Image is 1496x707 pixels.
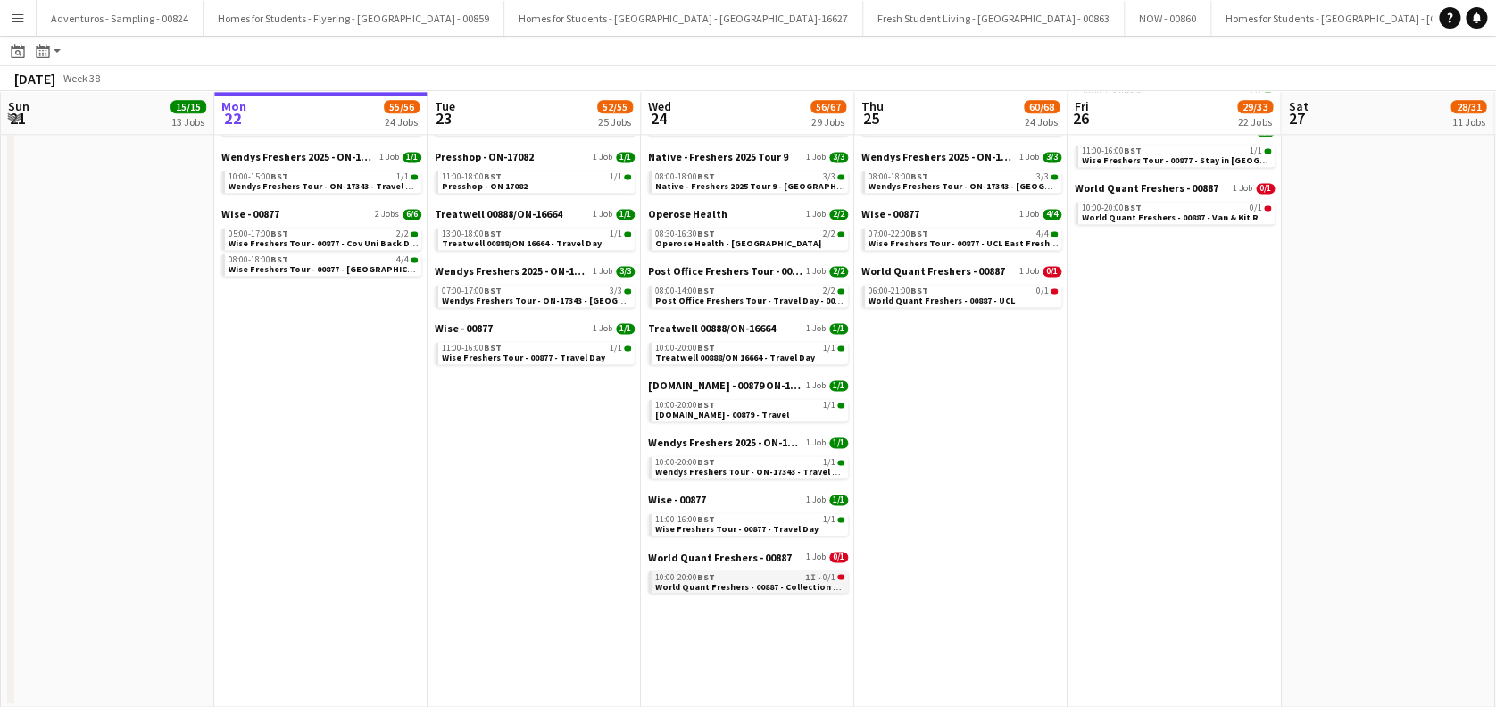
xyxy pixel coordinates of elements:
[648,264,802,278] span: Post Office Freshers Tour - 00850
[806,323,826,334] span: 1 Job
[1082,146,1142,155] span: 11:00-16:00
[869,229,928,238] span: 07:00-22:00
[411,257,418,262] span: 4/4
[655,580,849,592] span: World Quant Freshers - 00887 - Collection Day
[435,207,635,220] a: Treatwell 00888/ON-166641 Job1/1
[1043,152,1061,162] span: 3/3
[1036,229,1049,238] span: 4/4
[823,229,835,238] span: 2/2
[442,285,631,305] a: 07:00-17:00BST3/3Wendys Freshers Tour - ON-17343 - [GEOGRAPHIC_DATA]
[1264,205,1271,211] span: 0/1
[435,264,635,278] a: Wendys Freshers 2025 - ON-173431 Job3/3
[648,321,848,335] a: Treatwell 00888/ON-166641 Job1/1
[593,266,612,277] span: 1 Job
[435,150,635,163] a: Presshop - ON-170821 Job1/1
[829,209,848,220] span: 2/2
[435,321,635,368] div: Wise - 008771 Job1/111:00-16:00BST1/1Wise Freshers Tour - 00877 - Travel Day
[655,409,789,420] span: Trip.com - 00879 - Travel
[396,229,409,238] span: 2/2
[861,207,1061,220] a: Wise - 008771 Job4/4
[1238,115,1272,129] div: 22 Jobs
[648,264,848,278] a: Post Office Freshers Tour - 008501 Job2/2
[811,115,845,129] div: 29 Jobs
[655,523,819,535] span: Wise Freshers Tour - 00877 - Travel Day
[829,552,848,562] span: 0/1
[697,228,715,239] span: BST
[861,264,1005,278] span: World Quant Freshers - 00887
[861,98,884,114] span: Thu
[655,229,715,238] span: 08:30-16:30
[829,380,848,391] span: 1/1
[648,493,848,550] div: Wise - 008771 Job1/111:00-16:00BST1/1Wise Freshers Tour - 00877 - Travel Day
[648,207,848,264] div: Operose Health1 Job2/208:30-16:30BST2/2Operose Health - [GEOGRAPHIC_DATA]
[442,172,502,181] span: 11:00-18:00
[655,171,844,191] a: 08:00-18:00BST3/3Native - Freshers 2025 Tour 9 - [GEOGRAPHIC_DATA] Day 1
[1051,231,1058,237] span: 4/4
[5,108,29,129] span: 21
[229,171,418,191] a: 10:00-15:00BST1/1Wendys Freshers Tour - ON-17343 - Travel Day
[435,207,635,264] div: Treatwell 00888/ON-166641 Job1/113:00-18:00BST1/1Treatwell 00888/ON 16664 - Travel Day
[1082,145,1271,165] a: 11:00-16:00BST1/1Wise Freshers Tour - 00877 - Stay in [GEOGRAPHIC_DATA]
[14,70,55,87] div: [DATE]
[806,495,826,505] span: 1 Job
[403,152,421,162] span: 1/1
[396,255,409,264] span: 4/4
[396,172,409,181] span: 1/1
[655,513,844,534] a: 11:00-16:00BST1/1Wise Freshers Tour - 00877 - Travel Day
[229,254,418,274] a: 08:00-18:00BST4/4Wise Freshers Tour - 00877 - [GEOGRAPHIC_DATA]
[221,207,279,220] span: Wise - 00877
[229,180,421,192] span: Wendys Freshers Tour - ON-17343 - Travel Day
[270,228,288,239] span: BST
[823,515,835,524] span: 1/1
[593,152,612,162] span: 1 Job
[435,321,493,335] span: Wise - 00877
[648,378,802,392] span: Trip.com - 00879 ON-16211
[435,150,534,163] span: Presshop - ON-17082
[1124,202,1142,213] span: BST
[1075,181,1218,195] span: World Quant Freshers - 00887
[1233,183,1252,194] span: 1 Job
[806,380,826,391] span: 1 Job
[861,150,1061,207] div: Wendys Freshers 2025 - ON-173431 Job3/308:00-18:00BST3/3Wendys Freshers Tour - ON-17343 - [GEOGRA...
[1075,181,1275,195] a: World Quant Freshers - 008871 Job0/1
[442,342,631,362] a: 11:00-16:00BST1/1Wise Freshers Tour - 00877 - Travel Day
[823,287,835,295] span: 2/2
[1075,98,1089,114] span: Fri
[375,209,399,220] span: 2 Jobs
[861,150,1016,163] span: Wendys Freshers 2025 - ON-17343
[616,323,635,334] span: 1/1
[806,209,826,220] span: 1 Job
[859,108,884,129] span: 25
[648,321,848,378] div: Treatwell 00888/ON-166641 Job1/110:00-20:00BST1/1Treatwell 00888/ON 16664 - Travel Day
[869,228,1058,248] a: 07:00-22:00BST4/4Wise Freshers Tour - 00877 - UCL East Freshers
[1082,204,1142,212] span: 10:00-20:00
[648,378,848,392] a: [DOMAIN_NAME] - 00879 ON-162111 Job1/1
[442,352,605,363] span: Wise Freshers Tour - 00877 - Travel Day
[910,285,928,296] span: BST
[655,515,715,524] span: 11:00-16:00
[697,342,715,353] span: BST
[442,344,502,353] span: 11:00-16:00
[1125,1,1211,36] button: NOW - 00860
[823,172,835,181] span: 3/3
[829,437,848,448] span: 1/1
[861,264,1061,278] a: World Quant Freshers - 008871 Job0/1
[1019,209,1039,220] span: 1 Job
[624,174,631,179] span: 1/1
[910,171,928,182] span: BST
[806,152,826,162] span: 1 Job
[1075,181,1275,228] div: World Quant Freshers - 008871 Job0/110:00-20:00BST0/1World Quant Freshers - 00887 - Van & Kit Ret...
[655,342,844,362] a: 10:00-20:00BST1/1Treatwell 00888/ON 16664 - Travel Day
[379,152,399,162] span: 1 Job
[610,172,622,181] span: 1/1
[270,254,288,265] span: BST
[648,207,848,220] a: Operose Health1 Job2/2
[1250,146,1262,155] span: 1/1
[697,171,715,182] span: BST
[823,401,835,410] span: 1/1
[1451,115,1485,129] div: 11 Jobs
[219,108,246,129] span: 22
[829,266,848,277] span: 2/2
[655,344,715,353] span: 10:00-20:00
[648,150,848,163] a: Native - Freshers 2025 Tour 91 Job3/3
